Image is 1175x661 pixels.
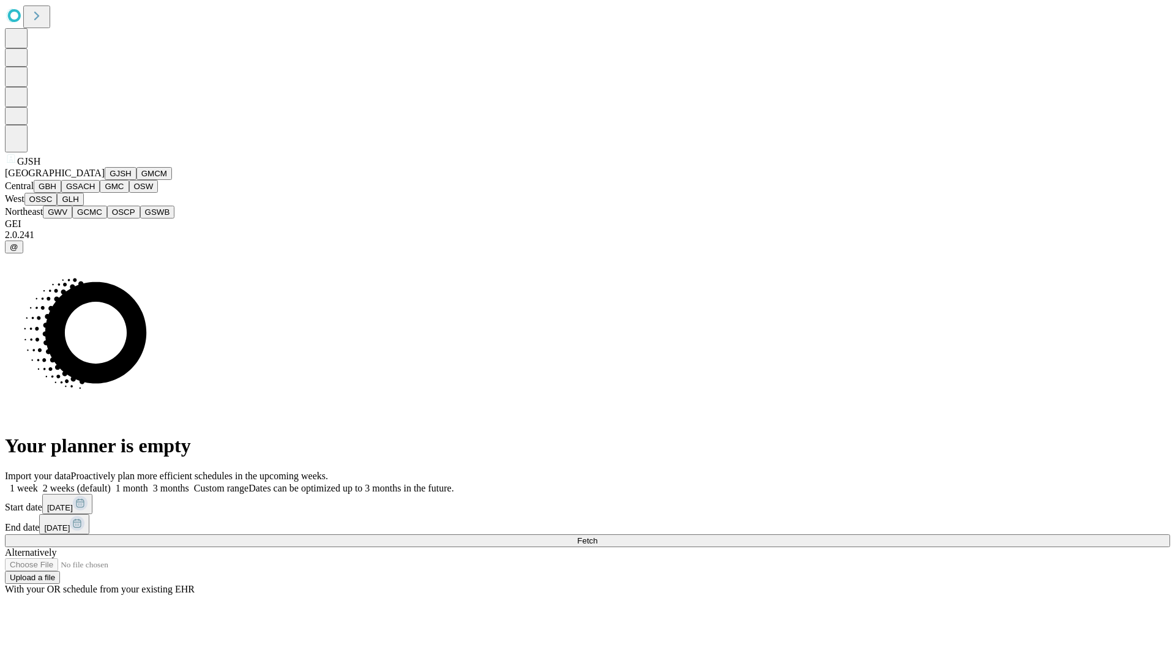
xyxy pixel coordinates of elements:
[5,168,105,178] span: [GEOGRAPHIC_DATA]
[5,206,43,217] span: Northeast
[5,534,1170,547] button: Fetch
[248,483,453,493] span: Dates can be optimized up to 3 months in the future.
[5,571,60,584] button: Upload a file
[5,230,1170,241] div: 2.0.241
[5,218,1170,230] div: GEI
[61,180,100,193] button: GSACH
[47,503,73,512] span: [DATE]
[5,584,195,594] span: With your OR schedule from your existing EHR
[105,167,136,180] button: GJSH
[10,483,38,493] span: 1 week
[39,514,89,534] button: [DATE]
[153,483,189,493] span: 3 months
[5,181,34,191] span: Central
[24,193,58,206] button: OSSC
[5,471,71,481] span: Import your data
[116,483,148,493] span: 1 month
[71,471,328,481] span: Proactively plan more efficient schedules in the upcoming weeks.
[194,483,248,493] span: Custom range
[5,435,1170,457] h1: Your planner is empty
[140,206,175,218] button: GSWB
[5,193,24,204] span: West
[129,180,159,193] button: OSW
[43,206,72,218] button: GWV
[136,167,172,180] button: GMCM
[44,523,70,532] span: [DATE]
[5,547,56,558] span: Alternatively
[43,483,111,493] span: 2 weeks (default)
[5,241,23,253] button: @
[17,156,40,166] span: GJSH
[10,242,18,252] span: @
[57,193,83,206] button: GLH
[5,514,1170,534] div: End date
[5,494,1170,514] div: Start date
[577,536,597,545] span: Fetch
[100,180,129,193] button: GMC
[107,206,140,218] button: OSCP
[42,494,92,514] button: [DATE]
[72,206,107,218] button: GCMC
[34,180,61,193] button: GBH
